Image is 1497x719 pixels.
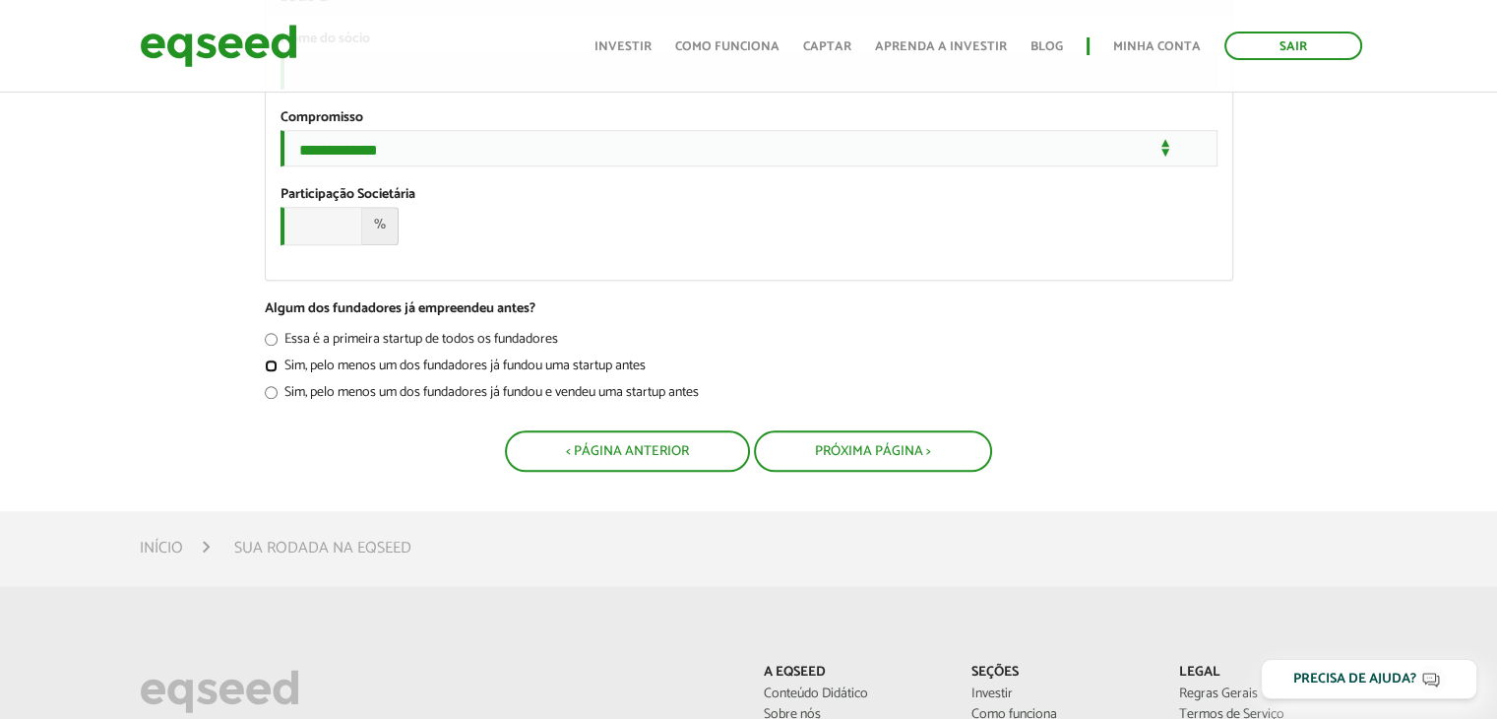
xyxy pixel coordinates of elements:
[362,207,399,245] span: %
[875,40,1007,53] a: Aprenda a investir
[265,302,535,316] label: Algum dos fundadores já empreendeu antes?
[281,111,363,125] label: Compromisso
[1030,40,1063,53] a: Blog
[754,430,992,472] button: Próxima Página >
[140,20,297,72] img: EqSeed
[1179,665,1357,682] p: Legal
[265,359,646,379] label: Sim, pelo menos um dos fundadores já fundou uma startup antes
[971,687,1150,701] a: Investir
[675,40,780,53] a: Como funciona
[265,333,558,353] label: Essa é a primeira startup de todos os fundadores
[764,665,942,682] p: A EqSeed
[281,188,415,202] label: Participação Societária
[971,665,1150,682] p: Seções
[265,386,278,399] input: Sim, pelo menos um dos fundadores já fundou e vendeu uma startup antes
[1113,40,1201,53] a: Minha conta
[265,333,278,346] input: Essa é a primeira startup de todos os fundadores
[234,535,411,561] li: Sua rodada na EqSeed
[265,386,699,406] label: Sim, pelo menos um dos fundadores já fundou e vendeu uma startup antes
[764,687,942,701] a: Conteúdo Didático
[265,359,278,372] input: Sim, pelo menos um dos fundadores já fundou uma startup antes
[140,541,183,556] a: Início
[1179,687,1357,701] a: Regras Gerais
[140,665,299,718] img: EqSeed Logo
[803,40,851,53] a: Captar
[594,40,652,53] a: Investir
[505,430,750,472] button: < Página Anterior
[1224,32,1362,60] a: Sair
